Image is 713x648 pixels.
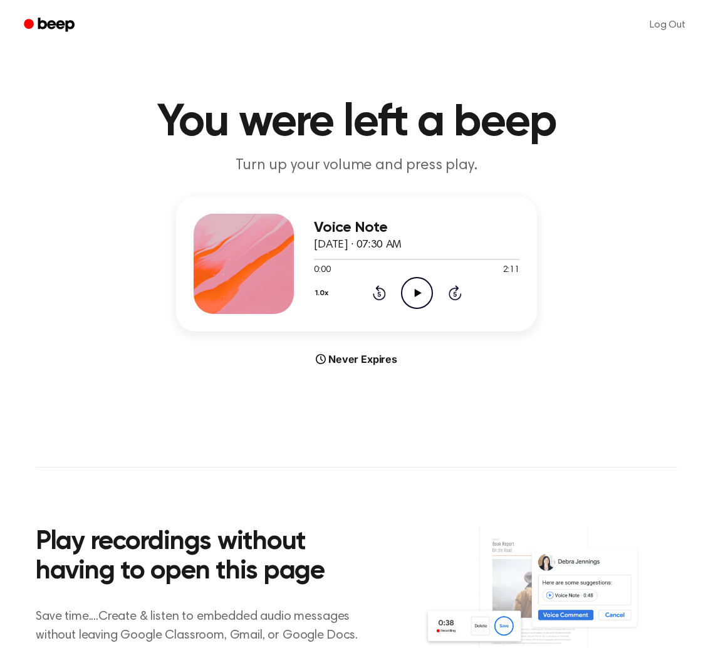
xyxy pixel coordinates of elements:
span: [DATE] · 07:30 AM [314,239,402,251]
h2: Play recordings without having to open this page [36,528,373,587]
p: Turn up your volume and press play. [116,155,597,176]
div: Never Expires [176,352,537,367]
h1: You were left a beep [36,100,677,145]
span: 0:00 [314,264,330,277]
a: Beep [15,13,86,38]
a: Log Out [637,10,698,40]
h3: Voice Note [314,219,519,236]
span: 2:11 [503,264,519,277]
button: 1.0x [314,283,333,304]
p: Save time....Create & listen to embedded audio messages without leaving Google Classroom, Gmail, ... [36,607,373,645]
